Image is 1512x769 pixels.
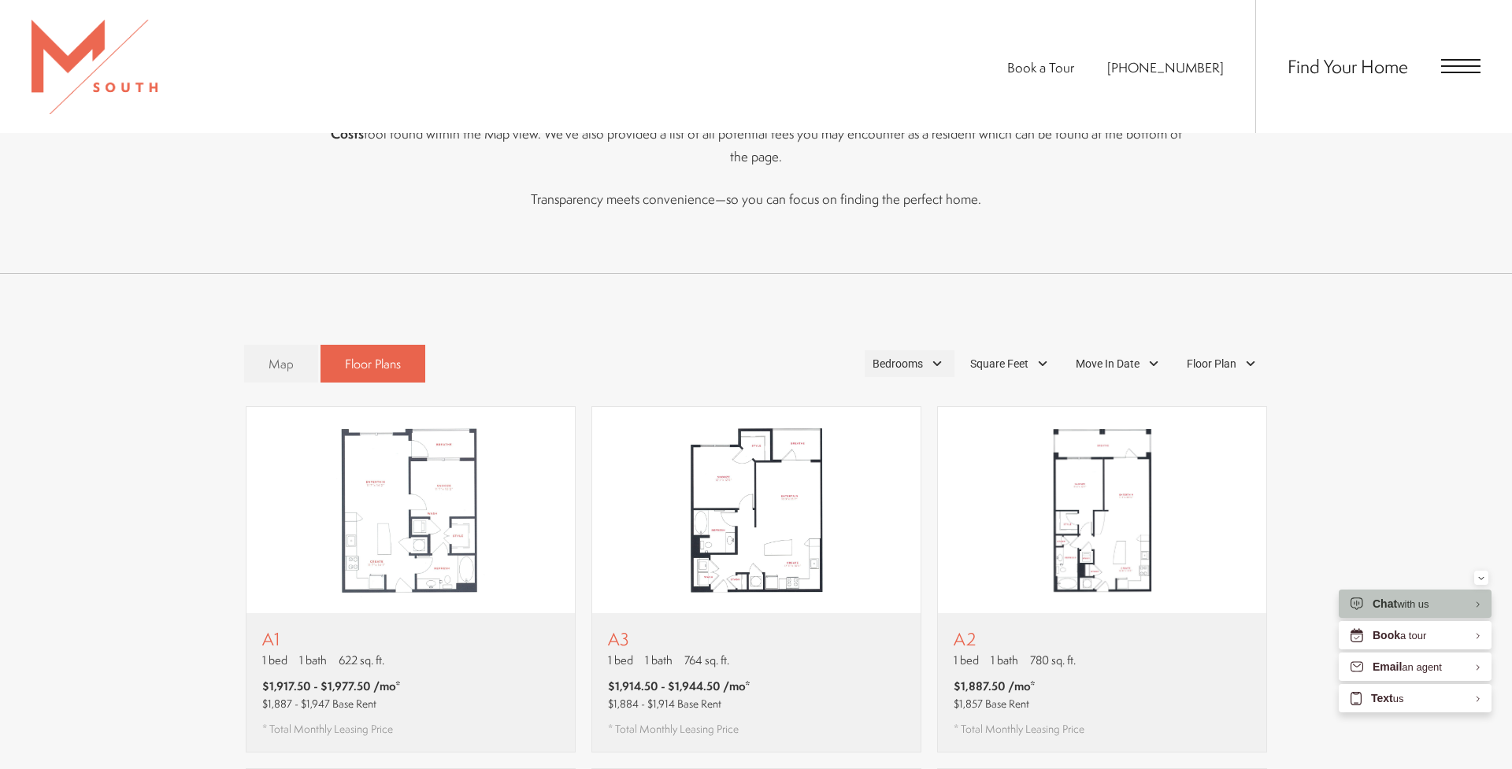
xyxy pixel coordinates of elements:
[339,652,384,668] span: 622 sq. ft.
[873,356,923,372] span: Bedrooms
[262,678,401,694] span: $1,917.50 - $1,977.50 /mo*
[262,696,376,711] span: $1,887 - $1,947 Base Rent
[645,652,673,668] span: 1 bath
[1007,58,1074,76] a: Book a Tour
[954,696,1029,711] span: $1,857 Base Rent
[954,721,1084,737] span: * Total Monthly Leasing Price
[299,652,327,668] span: 1 bath
[608,652,633,668] span: 1 bed
[1030,652,1076,668] span: 780 sq. ft.
[246,406,576,752] a: View floor plan A1
[608,696,721,711] span: $1,884 - $1,914 Base Rent
[591,406,921,752] a: View floor plan A3
[954,629,1084,649] p: A2
[262,629,401,649] p: A1
[937,406,1267,752] a: View floor plan A2
[684,652,729,668] span: 764 sq. ft.
[608,629,750,649] p: A3
[246,407,575,613] img: A1 - 1 bedroom floor plan layout with 1 bathroom and 622 square feet
[269,355,294,373] span: Map
[1107,58,1224,76] a: Call Us at 813-570-8014
[608,678,750,694] span: $1,914.50 - $1,944.50 /mo*
[323,187,1189,210] p: Transparency meets convenience—so you can focus on finding the perfect home.
[1187,356,1236,372] span: Floor Plan
[1288,54,1408,79] a: Find Your Home
[954,678,1036,694] span: $1,887.50 /mo*
[1107,58,1224,76] span: [PHONE_NUMBER]
[345,355,401,373] span: Floor Plans
[938,407,1266,613] img: A2 - 1 bedroom floor plan layout with 1 bathroom and 780 square feet
[1076,356,1140,372] span: Move In Date
[1441,59,1480,73] button: Open Menu
[262,652,287,668] span: 1 bed
[970,356,1028,372] span: Square Feet
[608,721,739,737] span: * Total Monthly Leasing Price
[592,407,921,613] img: A3 - 1 bedroom floor plan layout with 1 bathroom and 764 square feet
[262,721,393,737] span: * Total Monthly Leasing Price
[31,20,157,114] img: MSouth
[991,652,1018,668] span: 1 bath
[954,652,979,668] span: 1 bed
[331,102,1181,142] strong: Calculate My Costs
